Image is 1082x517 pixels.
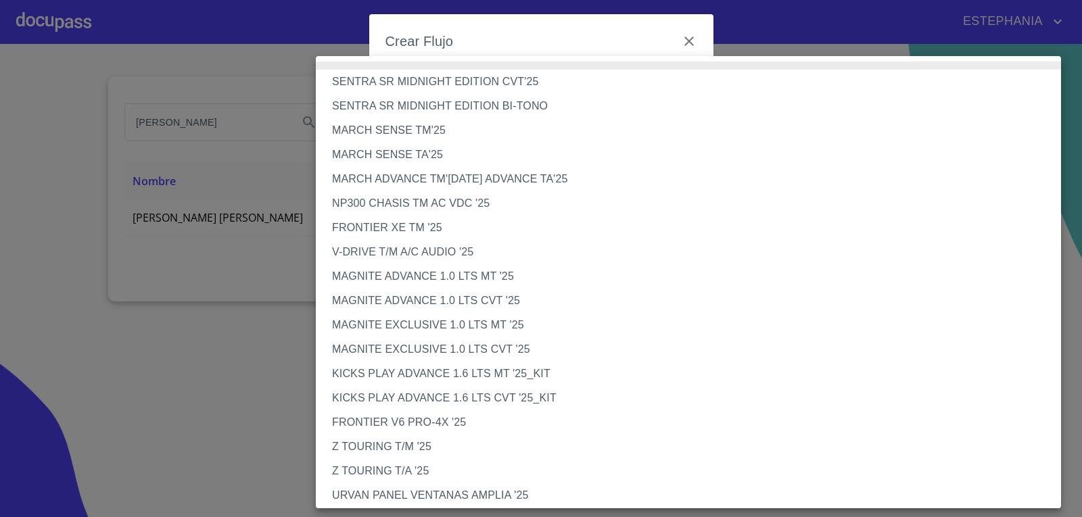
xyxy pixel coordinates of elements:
li: KICKS PLAY ADVANCE 1.6 LTS MT '25_KIT [316,362,1071,386]
li: MARCH ADVANCE TM'[DATE] ADVANCE TA'25 [316,167,1071,191]
li: SENTRA SR MIDNIGHT EDITION CVT'25 [316,70,1071,94]
li: MAGNITE ADVANCE 1.0 LTS MT '25 [316,264,1071,289]
li: NP300 CHASIS TM AC VDC '25 [316,191,1071,216]
li: V-DRIVE T/M A/C AUDIO '25 [316,240,1071,264]
li: FRONTIER XE TM '25 [316,216,1071,240]
li: URVAN PANEL VENTANAS AMPLIA '25 [316,483,1071,508]
li: Z TOURING T/A '25 [316,459,1071,483]
li: MARCH SENSE TM'25 [316,118,1071,143]
li: KICKS PLAY ADVANCE 1.6 LTS CVT '25_KIT [316,386,1071,410]
li: FRONTIER V6 PRO-4X '25 [316,410,1071,435]
li: MAGNITE EXCLUSIVE 1.0 LTS MT '25 [316,313,1071,337]
li: MARCH SENSE TA'25 [316,143,1071,167]
li: MAGNITE ADVANCE 1.0 LTS CVT '25 [316,289,1071,313]
li: Z TOURING T/M '25 [316,435,1071,459]
li: MAGNITE EXCLUSIVE 1.0 LTS CVT '25 [316,337,1071,362]
li: SENTRA SR MIDNIGHT EDITION BI-TONO [316,94,1071,118]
